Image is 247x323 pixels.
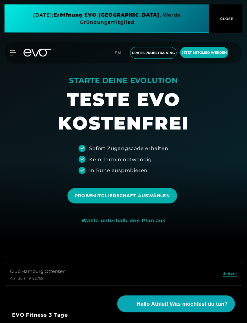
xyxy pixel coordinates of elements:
[219,16,233,21] span: CLOSE
[10,268,66,275] div: Club : Hamburg Ottensen
[89,156,152,163] div: Kein Termin notwendig
[81,218,165,224] div: Wähle unterhalb den Plan aus
[67,184,179,208] a: Probemitgliedschaft auswählen
[132,50,175,56] span: Gratis Probetraining
[178,47,230,59] a: Jetzt Mitglied werden
[223,271,237,278] a: ändern
[114,50,125,56] a: en
[182,50,227,55] span: Jetzt Mitglied werden
[10,276,66,281] div: Am Born 19 , 22765
[223,271,237,277] span: ändern
[89,167,148,174] div: In Ruhe ausprobieren
[136,300,228,308] span: Hallo Athlet! Was möchtest du tun?
[209,5,242,33] button: CLOSE
[117,296,235,312] button: Hallo Athlet! Was möchtest du tun?
[114,50,121,56] span: en
[75,193,170,199] span: Probemitgliedschaft auswählen
[89,145,168,152] div: Sofort Zugangscode erhalten
[5,88,242,135] h1: TESTE EVO KOSTENFREI
[128,47,178,59] a: Gratis Probetraining
[5,76,242,86] div: STARTE DEINE EVOLUTION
